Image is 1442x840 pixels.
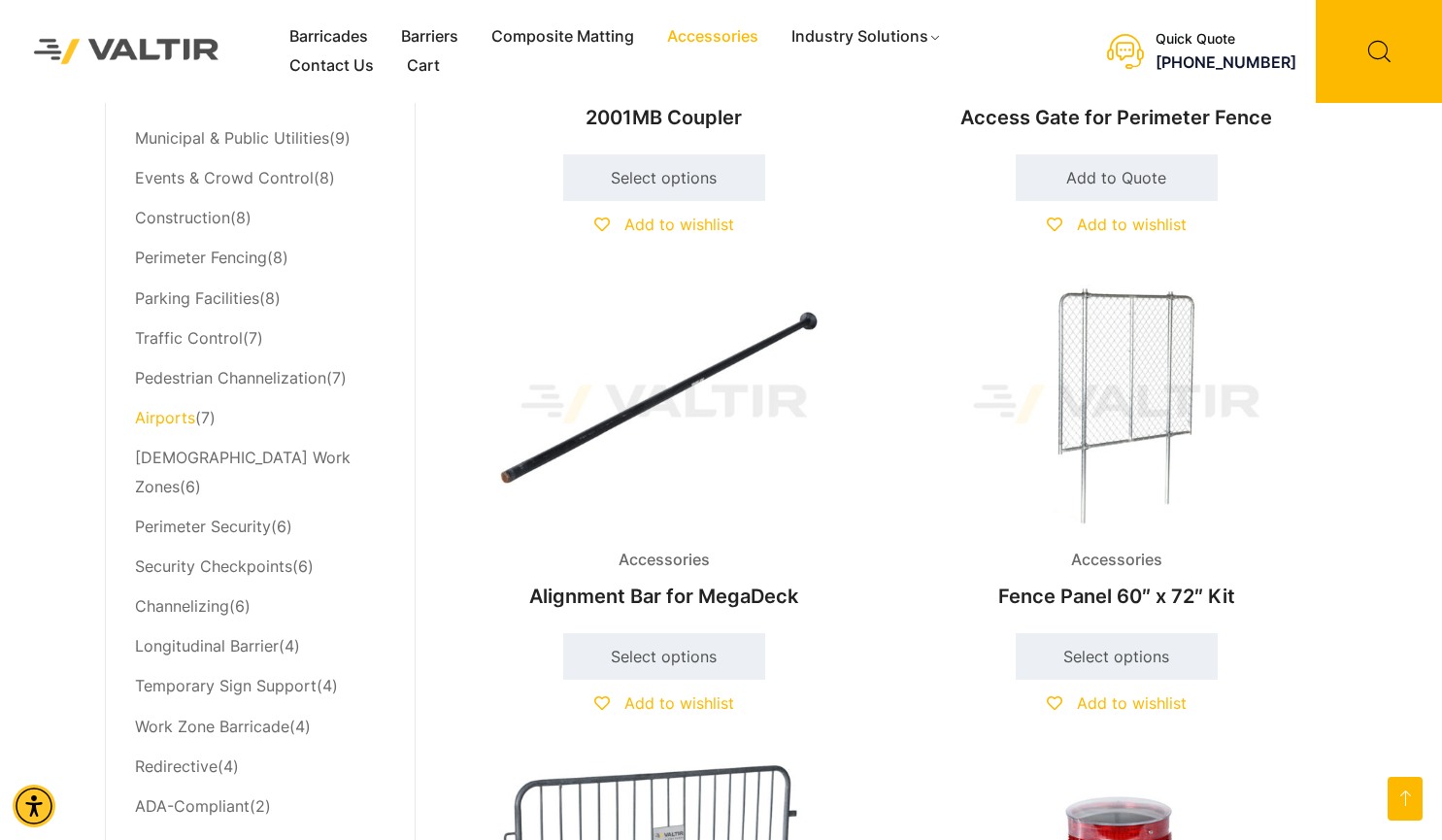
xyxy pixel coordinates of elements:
[135,438,386,507] li: (6)
[135,667,386,707] li: (4)
[135,756,218,776] a: Redirective
[907,96,1326,139] h2: Access Gate for Perimeter Fence
[135,747,386,787] li: (4)
[135,368,326,387] a: Pedestrian Channelization
[135,358,386,398] li: (7)
[624,693,734,713] span: Add to wishlist
[651,22,775,51] a: Accessories
[563,154,765,201] a: Select options for “2001MB Coupler”
[135,717,289,736] a: Work Zone Barricade
[135,279,386,319] li: (8)
[135,627,386,667] li: (4)
[135,676,317,695] a: Temporary Sign Support
[135,199,386,239] li: (8)
[1056,546,1177,575] span: Accessories
[1016,154,1218,201] a: Add to cart: “Access Gate for Perimeter Fence”
[1156,52,1296,72] a: call (888) 496-3625
[135,448,351,496] a: [DEMOGRAPHIC_DATA] Work Zones
[135,507,386,547] li: (6)
[390,51,456,81] a: Cart
[15,19,239,84] img: Valtir Rentals
[135,636,279,655] a: Longitudinal Barrier
[135,517,271,536] a: Perimeter Security
[135,796,250,816] a: ADA-Compliant
[454,575,874,618] h2: Alignment Bar for MegaDeck
[135,398,386,438] li: (7)
[135,596,229,616] a: Channelizing
[135,159,386,199] li: (8)
[1047,693,1187,713] a: Add to wishlist
[775,22,958,51] a: Industry Solutions
[135,408,195,427] a: Airports
[563,633,765,680] a: Select options for “Alignment Bar for MegaDeck”
[135,208,230,227] a: Construction
[273,51,390,81] a: Contact Us
[1156,31,1296,48] div: Quick Quote
[1077,693,1187,713] span: Add to wishlist
[273,22,385,51] a: Barricades
[135,119,386,159] li: (9)
[385,22,475,51] a: Barriers
[604,546,724,575] span: Accessories
[13,785,55,827] div: Accessibility Menu
[135,239,386,279] li: (8)
[135,319,386,358] li: (7)
[135,556,292,576] a: Security Checkpoints
[135,588,386,627] li: (6)
[135,288,259,308] a: Parking Facilities
[454,96,874,139] h2: 2001MB Coupler
[135,128,329,148] a: Municipal & Public Utilities
[135,328,243,348] a: Traffic Control
[594,215,734,234] a: Add to wishlist
[135,787,386,822] li: (2)
[135,248,267,267] a: Perimeter Fencing
[907,575,1326,618] h2: Fence Panel 60″ x 72″ Kit
[454,279,874,530] img: Accessories
[454,279,874,618] a: AccessoriesAlignment Bar for MegaDeck
[907,279,1326,530] img: Accessories
[624,215,734,234] span: Add to wishlist
[907,279,1326,618] a: AccessoriesFence Panel 60″ x 72″ Kit
[475,22,651,51] a: Composite Matting
[135,707,386,747] li: (4)
[135,168,314,187] a: Events & Crowd Control
[1016,633,1218,680] a: Select options for “Fence Panel 60" x 72" Kit”
[1047,215,1187,234] a: Add to wishlist
[1388,777,1423,821] a: Open this option
[594,693,734,713] a: Add to wishlist
[135,548,386,588] li: (6)
[1077,215,1187,234] span: Add to wishlist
